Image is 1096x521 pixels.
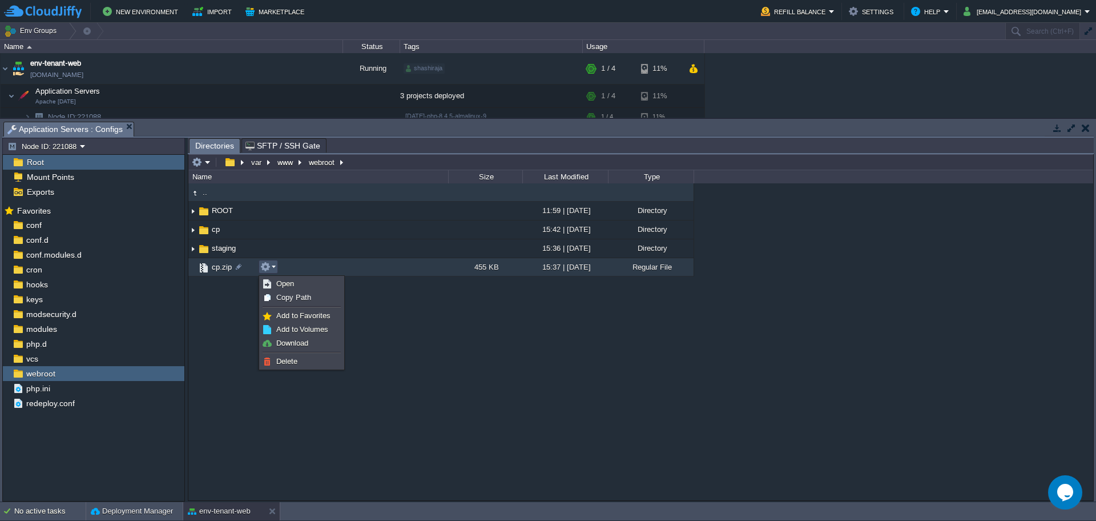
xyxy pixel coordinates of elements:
a: Download [261,337,342,350]
a: php.ini [24,383,52,394]
a: .. [201,187,209,197]
div: 3 projects deployed [400,85,583,107]
span: Open [276,279,294,288]
a: modules [24,324,59,334]
a: cp.zip [210,262,233,272]
span: staging [210,243,237,253]
span: conf.d [24,235,50,245]
span: [DATE]-php-8.4.5-almalinux-9 [405,113,486,119]
a: keys [24,294,45,304]
img: AMDAwAAAACH5BAEAAAAALAAAAAABAAEAAAICRAEAOw== [188,221,198,239]
a: cron [24,264,44,275]
img: AMDAwAAAACH5BAEAAAAALAAAAAABAAEAAAICRAEAOw== [24,108,31,126]
div: shashiraja [404,63,445,74]
button: Node ID: 221088 [7,141,80,151]
div: Usage [583,40,704,53]
span: Delete [276,357,297,366]
span: webroot [24,368,57,379]
a: php.d [24,339,49,349]
button: Settings [849,5,897,18]
span: Application Servers [34,86,102,96]
div: 11% [641,85,678,107]
div: Directory [608,239,694,257]
a: env-tenant-web [30,58,81,69]
img: AMDAwAAAACH5BAEAAAAALAAAAAABAAEAAAICRAEAOw== [198,224,210,237]
span: conf [24,220,43,230]
img: AMDAwAAAACH5BAEAAAAALAAAAAABAAEAAAICRAEAOw== [8,85,15,107]
a: ROOT [210,206,235,215]
div: 1 / 4 [601,108,613,126]
button: var [249,157,264,167]
div: Regular File [608,258,694,276]
a: conf.modules.d [24,250,83,260]
img: AMDAwAAAACH5BAEAAAAALAAAAAABAAEAAAICRAEAOw== [188,240,198,258]
a: hooks [24,279,50,290]
button: www [276,157,296,167]
a: Exports [25,187,56,197]
span: Apache [DATE] [35,98,76,105]
button: Marketplace [245,5,308,18]
button: [EMAIL_ADDRESS][DOMAIN_NAME] [964,5,1085,18]
span: Add to Volumes [276,325,328,334]
div: Directory [608,221,694,238]
div: Size [449,170,522,183]
div: Directory [608,202,694,219]
div: 15:37 | [DATE] [522,258,608,276]
span: Copy Path [276,293,311,302]
button: webroot [307,157,337,167]
button: New Environment [103,5,182,18]
img: AMDAwAAAACH5BAEAAAAALAAAAAABAAEAAAICRAEAOw== [198,262,210,274]
a: Application ServersApache [DATE] [34,87,102,95]
a: cp [210,225,221,234]
div: Last Modified [523,170,608,183]
a: Add to Volumes [261,323,342,336]
a: Add to Favorites [261,310,342,322]
a: Favorites [15,206,53,215]
input: Click to enter the path [188,154,1093,170]
a: vcs [24,354,40,364]
button: Env Groups [4,23,61,39]
iframe: chat widget [1048,475,1085,510]
img: AMDAwAAAACH5BAEAAAAALAAAAAABAAEAAAICRAEAOw== [188,258,198,276]
img: AMDAwAAAACH5BAEAAAAALAAAAAABAAEAAAICRAEAOw== [1,53,10,84]
div: Name [1,40,342,53]
a: modsecurity.d [24,309,78,319]
img: AMDAwAAAACH5BAEAAAAALAAAAAABAAEAAAICRAEAOw== [10,53,26,84]
span: Directories [195,139,234,153]
div: Tags [401,40,582,53]
a: Mount Points [25,172,76,182]
span: Node ID: [48,113,77,121]
img: CloudJiffy [4,5,82,19]
div: 11:59 | [DATE] [522,202,608,219]
span: Application Servers : Configs [7,122,123,137]
span: Add to Favorites [276,311,331,320]
img: AMDAwAAAACH5BAEAAAAALAAAAAABAAEAAAICRAEAOw== [188,202,198,220]
div: 11% [641,53,678,84]
a: redeploy.conf [24,398,76,408]
span: Download [276,339,308,347]
button: Refill Balance [761,5,829,18]
div: No active tasks [14,502,86,520]
div: Type [609,170,694,183]
img: AMDAwAAAACH5BAEAAAAALAAAAAABAAEAAAICRAEAOw== [27,46,32,49]
a: Root [25,157,46,167]
div: Status [344,40,400,53]
span: Favorites [15,206,53,216]
div: 1 / 4 [601,53,615,84]
div: 1 / 4 [601,85,615,107]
